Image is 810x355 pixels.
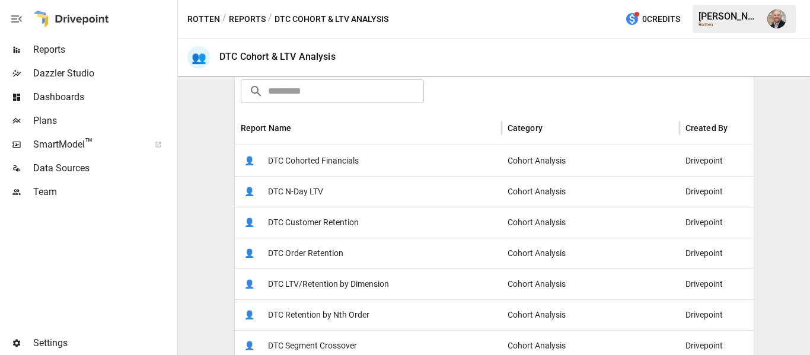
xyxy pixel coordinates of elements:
[502,145,680,176] div: Cohort Analysis
[685,123,728,133] div: Created By
[544,120,560,136] button: Sort
[760,2,793,36] button: Dustin Jacobson
[33,66,175,81] span: Dazzler Studio
[642,12,680,27] span: 0 Credits
[33,137,142,152] span: SmartModel
[33,161,175,175] span: Data Sources
[222,12,227,27] div: /
[502,268,680,299] div: Cohort Analysis
[502,207,680,238] div: Cohort Analysis
[508,123,543,133] div: Category
[241,275,259,293] span: 👤
[729,120,745,136] button: Sort
[33,336,175,350] span: Settings
[268,146,359,176] span: DTC Cohorted Financials
[268,300,369,330] span: DTC Retention by Nth Order
[699,11,760,22] div: [PERSON_NAME]
[229,12,266,27] button: Reports
[187,46,210,69] div: 👥
[33,90,175,104] span: Dashboards
[268,177,323,207] span: DTC N-Day LTV
[33,43,175,57] span: Reports
[241,213,259,231] span: 👤
[268,238,343,268] span: DTC Order Retention
[241,337,259,354] span: 👤
[241,244,259,262] span: 👤
[292,120,309,136] button: Sort
[620,8,685,30] button: 0Credits
[502,238,680,268] div: Cohort Analysis
[268,269,389,299] span: DTC LTV/Retention by Dimension
[502,176,680,207] div: Cohort Analysis
[268,207,359,238] span: DTC Customer Retention
[241,152,259,169] span: 👤
[502,299,680,330] div: Cohort Analysis
[241,183,259,200] span: 👤
[187,12,220,27] button: Rotten
[219,51,336,62] div: DTC Cohort & LTV Analysis
[268,12,272,27] div: /
[241,306,259,324] span: 👤
[33,185,175,199] span: Team
[85,136,93,151] span: ™
[767,9,786,28] img: Dustin Jacobson
[33,114,175,128] span: Plans
[241,123,292,133] div: Report Name
[699,22,760,27] div: Rotten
